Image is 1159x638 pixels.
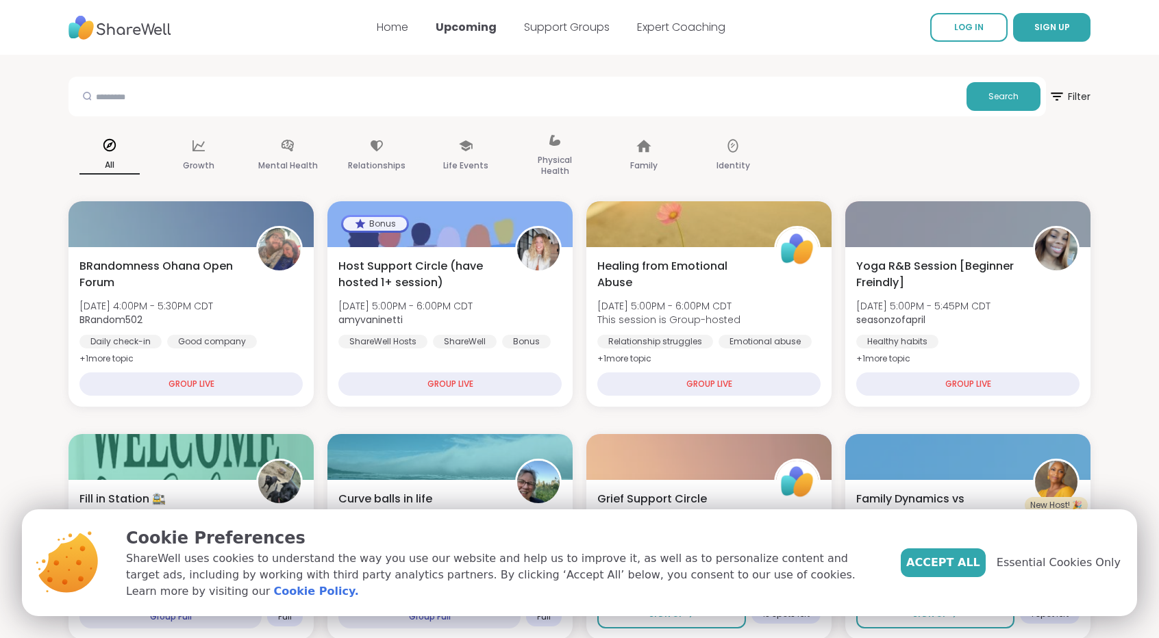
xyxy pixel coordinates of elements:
[258,461,301,503] img: Amie89
[1035,228,1077,270] img: seasonzofapril
[776,228,819,270] img: ShareWell
[348,157,406,174] p: Relationships
[967,82,1040,111] button: Search
[79,299,213,313] span: [DATE] 4:00PM - 5:30PM CDT
[930,13,1008,42] a: LOG IN
[68,9,171,47] img: ShareWell Nav Logo
[1049,77,1091,116] button: Filter
[258,157,318,174] p: Mental Health
[597,372,821,396] div: GROUP LIVE
[377,19,408,35] a: Home
[906,554,980,571] span: Accept All
[1049,80,1091,113] span: Filter
[517,228,560,270] img: amyvaninetti
[79,372,303,396] div: GROUP LIVE
[997,554,1121,571] span: Essential Cookies Only
[433,335,497,348] div: ShareWell
[597,313,740,327] span: This session is Group-hosted
[597,335,713,348] div: Relationship struggles
[1035,461,1077,503] img: Rebirth4Love
[517,461,560,503] img: Lori246
[1034,21,1070,33] span: SIGN UP
[856,491,1018,524] span: Family Dynamics vs Codependency
[856,372,1080,396] div: GROUP LIVE
[183,157,214,174] p: Growth
[79,605,262,628] div: Group Full
[126,526,879,550] p: Cookie Preferences
[597,491,707,507] span: Grief Support Circle
[597,258,759,291] span: Healing from Emotional Abuse
[343,217,407,231] div: Bonus
[79,491,166,507] span: Fill in Station 🚉
[79,157,140,175] p: All
[776,461,819,503] img: ShareWell
[338,605,521,628] div: Group Full
[1013,13,1091,42] button: SIGN UP
[988,90,1019,103] span: Search
[716,157,750,174] p: Identity
[338,335,427,348] div: ShareWell Hosts
[856,313,925,327] b: seasonzofapril
[79,313,142,327] b: BRandom502
[597,299,740,313] span: [DATE] 5:00PM - 6:00PM CDT
[167,335,257,348] div: Good company
[637,19,725,35] a: Expert Coaching
[856,335,938,348] div: Healthy habits
[278,611,292,622] span: Full
[856,258,1018,291] span: Yoga R&B Session [Beginner Freindly]
[79,335,162,348] div: Daily check-in
[338,372,562,396] div: GROUP LIVE
[436,19,497,35] a: Upcoming
[502,335,551,348] div: Bonus
[901,548,986,577] button: Accept All
[524,19,610,35] a: Support Groups
[338,491,432,507] span: Curve balls in life
[79,258,241,291] span: BRandomness Ohana Open Forum
[258,228,301,270] img: BRandom502
[338,299,473,313] span: [DATE] 5:00PM - 6:00PM CDT
[1025,497,1088,513] div: New Host! 🎉
[338,313,403,327] b: amyvaninetti
[273,583,358,600] a: Cookie Policy.
[443,157,488,174] p: Life Events
[630,157,658,174] p: Family
[338,258,500,291] span: Host Support Circle (have hosted 1+ session)
[537,611,551,622] span: Full
[525,152,585,179] p: Physical Health
[954,21,984,33] span: LOG IN
[719,335,812,348] div: Emotional abuse
[856,299,990,313] span: [DATE] 5:00PM - 5:45PM CDT
[126,550,879,600] p: ShareWell uses cookies to understand the way you use our website and help us to improve it, as we...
